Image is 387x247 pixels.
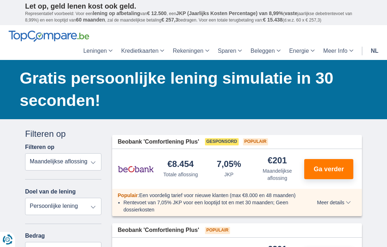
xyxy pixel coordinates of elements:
[20,67,362,112] h1: Gratis persoonlijke lening simulatie in 30 seconden!
[118,138,199,146] span: Beobank 'Comfortlening Plus'
[319,42,358,60] a: Meer Info
[176,10,283,16] span: JKP (Jaarlijks Kosten Percentage) van 8,99%
[205,227,230,234] span: Populair
[367,42,383,60] a: nl
[139,192,296,198] span: Een voordelig tarief voor nieuwe klanten (max €8.000 en 48 maanden)
[317,200,351,205] span: Meer details
[79,42,117,60] a: Leningen
[217,160,241,169] div: 7,05%
[117,42,168,60] a: Kredietkaarten
[25,144,54,150] label: Filteren op
[314,166,344,172] span: Ga verder
[118,226,199,234] span: Beobank 'Comfortlening Plus'
[167,160,193,169] div: €8.454
[118,160,154,178] img: product.pl.alt Beobank
[112,192,307,199] div: :
[147,10,167,16] span: € 12.500
[25,10,362,23] p: Representatief voorbeeld: Voor een van , een ( jaarlijkse debetrentevoet van 8,99%) en een loopti...
[224,171,234,178] div: JKP
[263,17,283,23] span: € 15.438
[246,42,285,60] a: Beleggen
[285,10,297,16] span: vaste
[25,2,362,10] p: Let op, geld lenen kost ook geld.
[312,200,356,205] button: Meer details
[25,128,101,140] div: Filteren op
[161,17,178,23] span: € 257,3
[25,188,76,195] label: Doel van de lening
[163,171,198,178] div: Totale aflossing
[205,138,239,145] span: Gesponsord
[268,156,287,166] div: €201
[243,138,268,145] span: Populair
[256,167,298,182] div: Maandelijkse aflossing
[214,42,247,60] a: Sparen
[76,17,105,23] span: 60 maanden
[168,42,213,60] a: Rekeningen
[9,31,89,42] img: TopCompare
[25,233,101,239] label: Bedrag
[118,192,138,198] span: Populair
[285,42,319,60] a: Energie
[124,199,302,213] li: Rentevoet van 7,05% JKP voor een looptijd tot en met 30 maanden; Geen dossierkosten
[93,10,140,16] span: lening op afbetaling
[304,159,353,179] button: Ga verder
